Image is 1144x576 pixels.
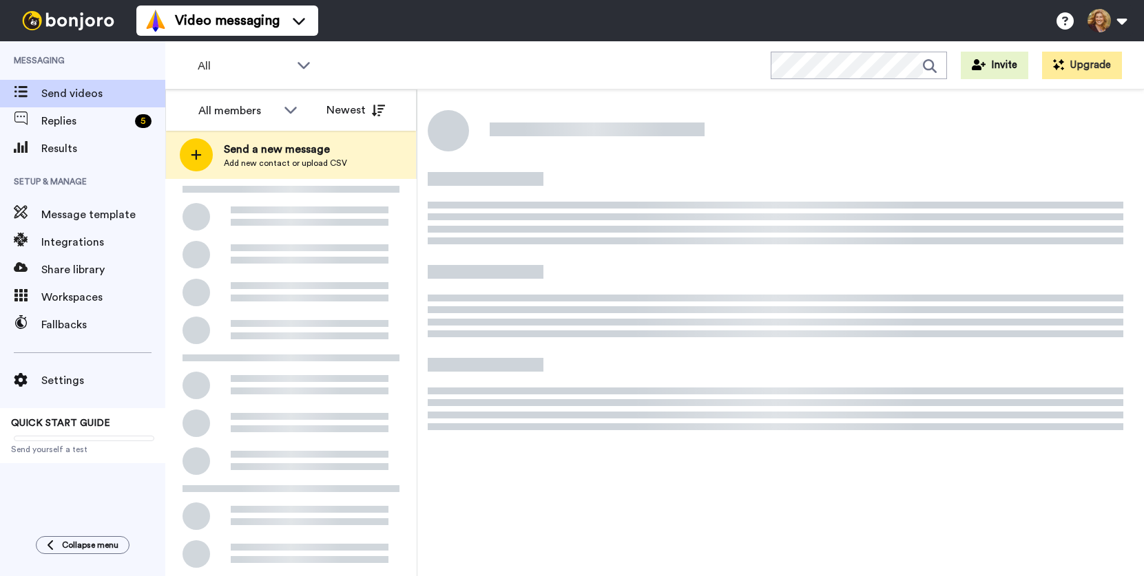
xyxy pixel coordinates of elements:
[41,262,165,278] span: Share library
[41,289,165,306] span: Workspaces
[41,113,129,129] span: Replies
[41,140,165,157] span: Results
[145,10,167,32] img: vm-color.svg
[41,234,165,250] span: Integrations
[224,158,347,169] span: Add new contact or upload CSV
[316,96,395,124] button: Newest
[1042,52,1122,79] button: Upgrade
[961,52,1028,79] button: Invite
[62,540,118,551] span: Collapse menu
[41,85,165,102] span: Send videos
[11,418,110,428] span: QUICK START GUIDE
[175,11,280,30] span: Video messaging
[198,103,277,119] div: All members
[17,11,120,30] img: bj-logo-header-white.svg
[41,317,165,333] span: Fallbacks
[36,536,129,554] button: Collapse menu
[11,444,154,455] span: Send yourself a test
[198,58,290,74] span: All
[224,141,347,158] span: Send a new message
[41,206,165,223] span: Message template
[41,372,165,389] span: Settings
[135,114,152,128] div: 5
